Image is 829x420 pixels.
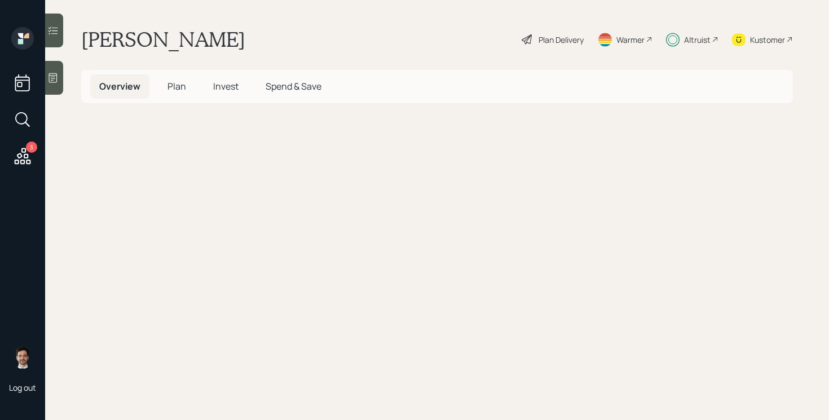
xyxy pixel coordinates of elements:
[26,142,37,153] div: 3
[616,34,645,46] div: Warmer
[539,34,584,46] div: Plan Delivery
[167,80,186,92] span: Plan
[81,27,245,52] h1: [PERSON_NAME]
[684,34,711,46] div: Altruist
[750,34,785,46] div: Kustomer
[266,80,321,92] span: Spend & Save
[11,346,34,369] img: jonah-coleman-headshot.png
[9,382,36,393] div: Log out
[213,80,239,92] span: Invest
[99,80,140,92] span: Overview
